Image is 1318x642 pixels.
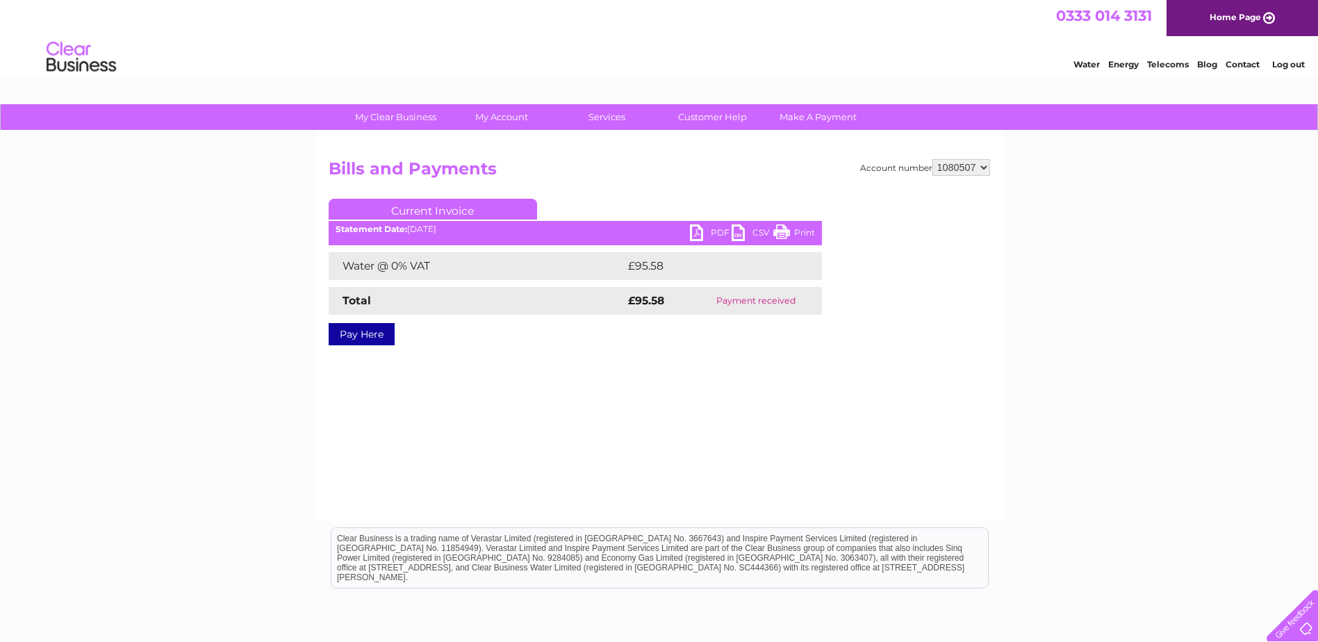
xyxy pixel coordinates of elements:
a: Energy [1108,59,1139,69]
a: Current Invoice [329,199,537,220]
a: Customer Help [655,104,770,130]
a: CSV [732,224,773,245]
a: Contact [1226,59,1260,69]
a: Blog [1197,59,1217,69]
a: Water [1073,59,1100,69]
a: My Clear Business [338,104,453,130]
div: Clear Business is a trading name of Verastar Limited (registered in [GEOGRAPHIC_DATA] No. 3667643... [331,8,988,67]
a: 0333 014 3131 [1056,7,1152,24]
td: £95.58 [625,252,794,280]
h2: Bills and Payments [329,159,990,186]
div: [DATE] [329,224,822,234]
img: logo.png [46,36,117,79]
b: Statement Date: [336,224,407,234]
a: Make A Payment [761,104,875,130]
a: Pay Here [329,323,395,345]
a: PDF [690,224,732,245]
a: Services [550,104,664,130]
strong: Total [343,294,371,307]
div: Account number [860,159,990,176]
strong: £95.58 [628,294,664,307]
a: Print [773,224,815,245]
a: Log out [1272,59,1305,69]
td: Water @ 0% VAT [329,252,625,280]
td: Payment received [690,287,821,315]
a: Telecoms [1147,59,1189,69]
a: My Account [444,104,559,130]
